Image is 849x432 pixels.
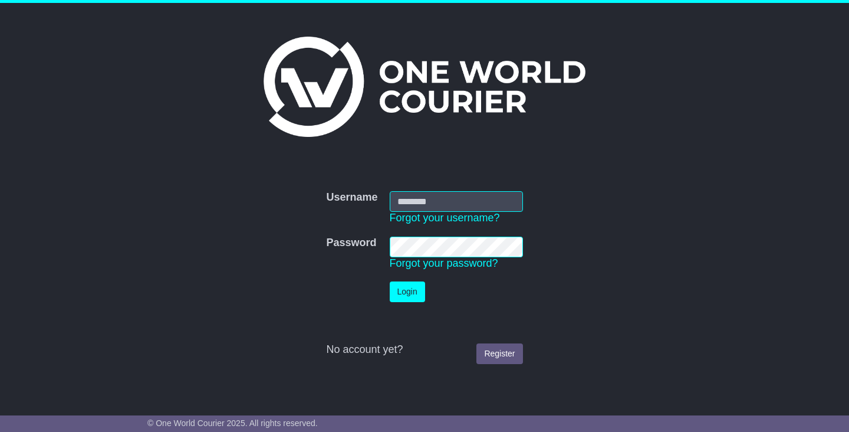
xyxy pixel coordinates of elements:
div: No account yet? [326,343,522,356]
img: One World [264,37,585,137]
span: © One World Courier 2025. All rights reserved. [147,418,318,428]
label: Username [326,191,377,204]
a: Register [476,343,522,364]
label: Password [326,237,376,250]
button: Login [390,282,425,302]
a: Forgot your username? [390,212,500,224]
a: Forgot your password? [390,257,498,269]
